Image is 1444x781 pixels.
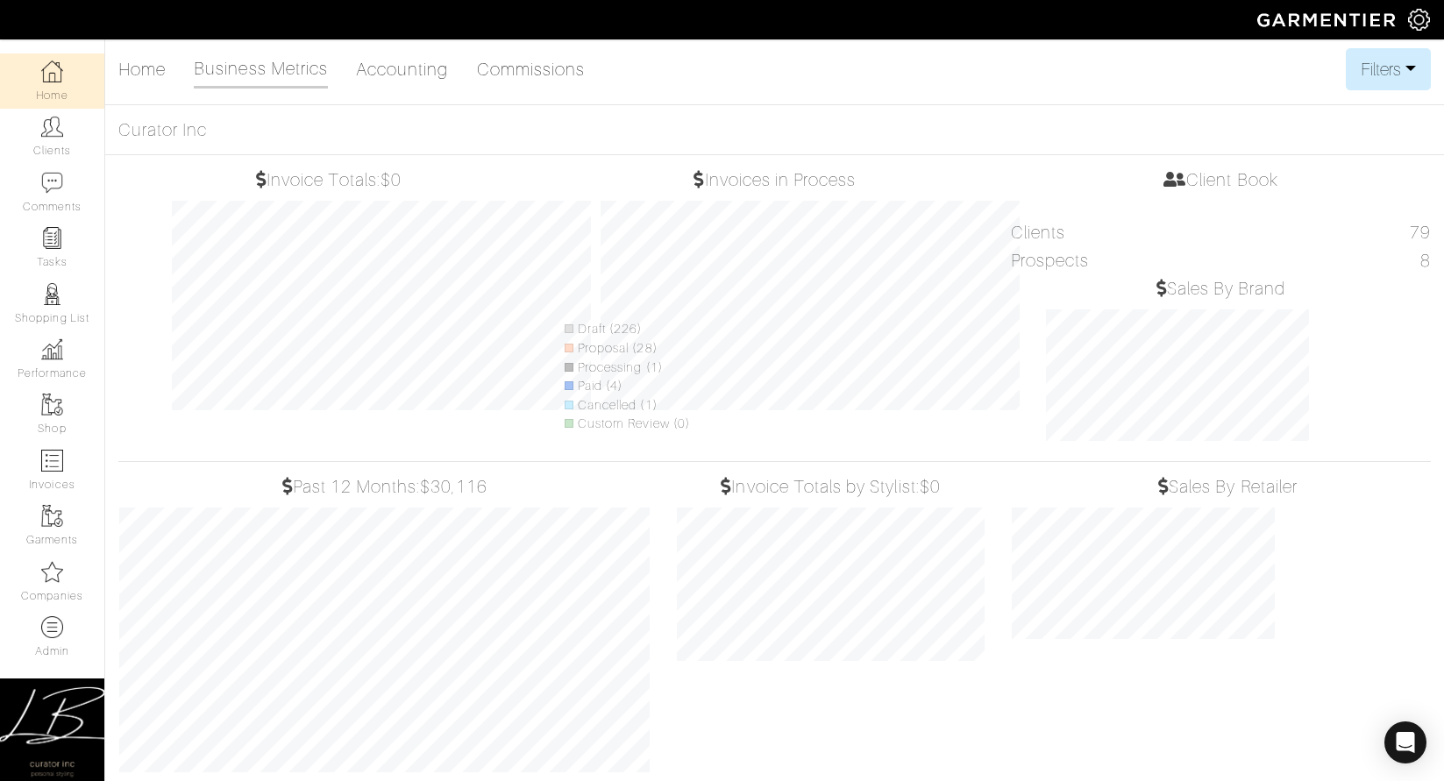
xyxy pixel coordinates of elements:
li: Custom Review (0) [565,415,690,434]
img: custom-products-icon-6973edde1b6c6774590e2ad28d3d057f2f42decad08aa0e48061009ba2575b3a.png [41,616,63,638]
span: $30,116 [420,477,487,496]
h5: Invoice Totals: [119,169,538,190]
h5: Invoices in Process [566,169,985,190]
a: Commissions [477,52,586,87]
h5: Curator Inc [118,119,1431,140]
li: Paid (4) [565,377,690,396]
li: Processing (1) [565,359,690,378]
img: reminder-icon-8004d30b9f0a5d33ae49ab947aed9ed385cf756f9e5892f1edd6e32f2345188e.png [41,227,63,249]
h5: Sales By Brand [1011,278,1431,299]
img: garments-icon-b7da505a4dc4fd61783c78ac3ca0ef83fa9d6f193b1c9dc38574b1d14d53ca28.png [41,394,63,415]
img: gear-icon-white-bd11855cb880d31180b6d7d6211b90ccbf57a29d726f0c71d8c61bd08dd39cc2.png [1408,9,1430,31]
a: Home [118,52,166,87]
span: $0 [920,477,941,496]
h5: Client Book [1011,169,1431,190]
h5: Prospects [1011,250,1431,271]
img: companies-icon-14a0f246c7e91f24465de634b560f0151b0cc5c9ce11af5fac52e6d7d6371812.png [41,561,63,583]
img: garments-icon-b7da505a4dc4fd61783c78ac3ca0ef83fa9d6f193b1c9dc38574b1d14d53ca28.png [41,505,63,527]
h5: Sales By Retailer [1012,476,1431,497]
span: $0 [381,170,402,189]
img: graph-8b7af3c665d003b59727f371ae50e7771705bf0c487971e6e97d053d13c5068d.png [41,338,63,360]
li: Draft (226) [565,320,690,339]
h5: Past 12 Months: [119,476,650,497]
div: 8 [1420,250,1431,271]
a: Accounting [356,52,449,87]
h5: Clients [1011,222,1431,243]
a: Business Metrics [194,51,328,89]
img: comment-icon-a0a6a9ef722e966f86d9cbdc48e553b5cf19dbc54f86b18d962a5391bc8f6eb6.png [41,172,63,194]
img: dashboard-icon-dbcd8f5a0b271acd01030246c82b418ddd0df26cd7fceb0bd07c9910d44c42f6.png [41,60,63,82]
h5: Invoice Totals by Stylist: [677,476,985,497]
img: clients-icon-6bae9207a08558b7cb47a8932f037763ab4055f8c8b6bfacd5dc20c3e0201464.png [41,116,63,138]
div: 79 [1410,222,1431,243]
img: garmentier-logo-header-white-b43fb05a5012e4ada735d5af1a66efaba907eab6374d6393d1fbf88cb4ef424d.png [1248,4,1408,35]
li: Proposal (28) [565,339,690,359]
div: Open Intercom Messenger [1384,721,1426,763]
button: Filters [1346,48,1431,90]
li: Cancelled (1) [565,396,690,415]
img: orders-icon-0abe47150d42831381b5fb84f609e132dff9fe21cb692f30cb5eec754e2cba89.png [41,450,63,472]
img: stylists-icon-eb353228a002819b7ec25b43dbf5f0378dd9e0616d9560372ff212230b889e62.png [41,283,63,305]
